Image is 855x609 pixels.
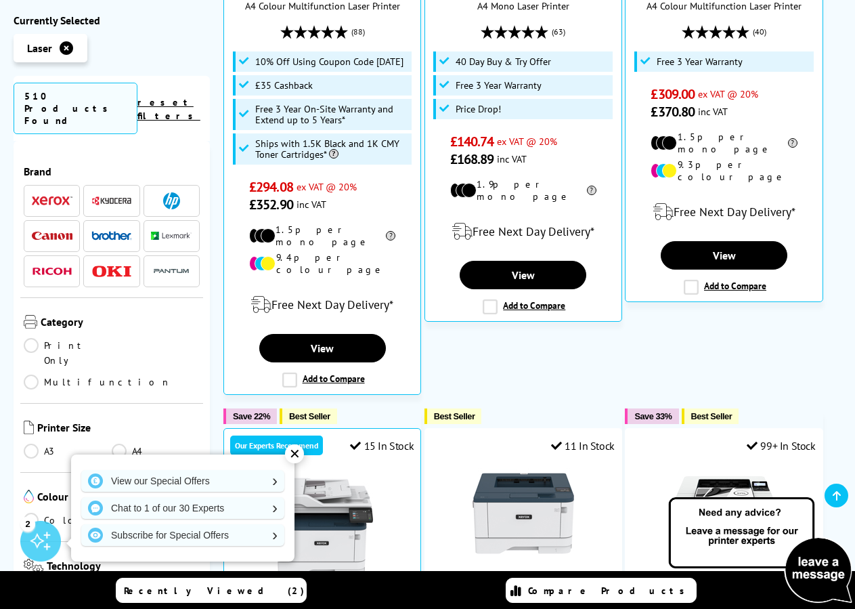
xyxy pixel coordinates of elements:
button: Save 22% [223,408,277,424]
a: Chat to 1 of our 30 Experts [81,497,284,519]
img: Xerox B310 [473,463,574,564]
div: modal_delivery [231,286,414,324]
span: Recently Viewed (2) [124,585,305,597]
span: £35 Cashback [255,80,313,91]
img: Colour or Mono [24,490,34,503]
span: Best Seller [289,411,330,421]
a: Multifunction [24,375,171,390]
span: Technology [47,559,200,577]
img: Canon [32,232,72,240]
a: A4 [112,444,200,459]
a: Brother [91,228,132,245]
div: modal_delivery [432,213,615,251]
img: HP [163,192,180,209]
button: Best Seller [280,408,337,424]
span: inc VAT [497,152,527,165]
img: Kyocera [91,196,132,206]
div: Currently Selected [14,14,210,27]
img: Lexmark [151,232,192,240]
a: Subscribe for Special Offers [81,524,284,546]
a: View [259,334,386,362]
li: 9.3p per colour page [651,159,797,183]
a: Recently Viewed (2) [116,578,307,603]
span: Brand [24,165,200,178]
div: 99+ In Stock [747,439,816,453]
a: Ricoh [32,263,72,280]
span: (88) [351,19,365,45]
span: Compare Products [528,585,692,597]
span: Printer Size [37,421,200,437]
a: Xerox [32,192,72,209]
span: £370.80 [651,103,695,121]
label: Add to Compare [282,373,365,387]
span: 510 Products Found [14,83,137,134]
span: £168.89 [450,150,494,168]
span: Best Seller [434,411,475,421]
a: View [460,261,586,289]
label: Add to Compare [684,280,766,295]
img: Printer Size [24,421,34,434]
a: Xerox B305 [271,567,373,581]
div: 15 In Stock [350,439,414,453]
button: Best Seller [424,408,482,424]
span: inc VAT [297,198,326,211]
span: ex VAT @ 20% [698,87,758,100]
a: Print Only [24,338,112,368]
span: ex VAT @ 20% [497,135,557,148]
a: View our Special Offers [81,470,284,492]
div: Our Experts Recommend [230,436,323,455]
label: Add to Compare [483,299,565,314]
span: Free 3 Year Warranty [456,80,542,91]
span: Save 22% [233,411,270,421]
span: Laser [27,41,52,55]
span: (63) [552,19,565,45]
a: HP [151,192,192,209]
li: 1.5p per mono page [651,131,797,155]
span: Category [41,315,200,331]
a: View [661,241,787,270]
span: Ships with 1.5K Black and 1K CMY Toner Cartridges* [255,138,409,160]
a: OKI [91,263,132,280]
span: £294.08 [249,178,293,196]
img: Category [24,315,37,329]
span: Free 3 Year On-Site Warranty and Extend up to 5 Years* [255,104,409,125]
span: Free 3 Year Warranty [657,56,743,67]
img: HP LaserJet Pro 4002dn [674,463,775,564]
li: 1.5p per mono page [249,224,395,248]
a: Compare Products [506,578,697,603]
a: A3 [24,444,112,459]
span: Save 33% [634,411,672,421]
a: Canon [32,228,72,245]
span: £140.74 [450,133,494,150]
button: Save 33% [625,408,678,424]
a: reset filters [137,96,200,122]
div: ✕ [285,444,304,463]
a: Xerox B310 [473,553,574,567]
div: 11 In Stock [551,439,615,453]
li: 1.9p per mono page [450,178,596,203]
img: Xerox [32,196,72,206]
img: Xerox B305 [271,476,373,578]
a: Kyocera [91,192,132,209]
span: Colour or Mono [37,490,200,506]
span: £309.00 [651,85,695,103]
img: Brother [91,231,132,240]
li: 9.4p per colour page [249,251,395,276]
span: Price Drop! [456,104,501,114]
button: Best Seller [682,408,739,424]
img: Pantum [151,264,192,280]
img: Ricoh [32,268,72,275]
span: Best Seller [691,411,732,421]
img: OKI [91,266,132,277]
span: ex VAT @ 20% [297,180,357,193]
span: 10% Off Using Coupon Code [DATE] [255,56,403,67]
span: (40) [753,19,766,45]
a: Lexmark [151,228,192,245]
div: modal_delivery [632,193,815,231]
div: 2 [20,516,35,531]
span: £352.90 [249,196,293,213]
span: 40 Day Buy & Try Offer [456,56,551,67]
span: inc VAT [698,105,728,118]
img: Open Live Chat window [665,495,855,606]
